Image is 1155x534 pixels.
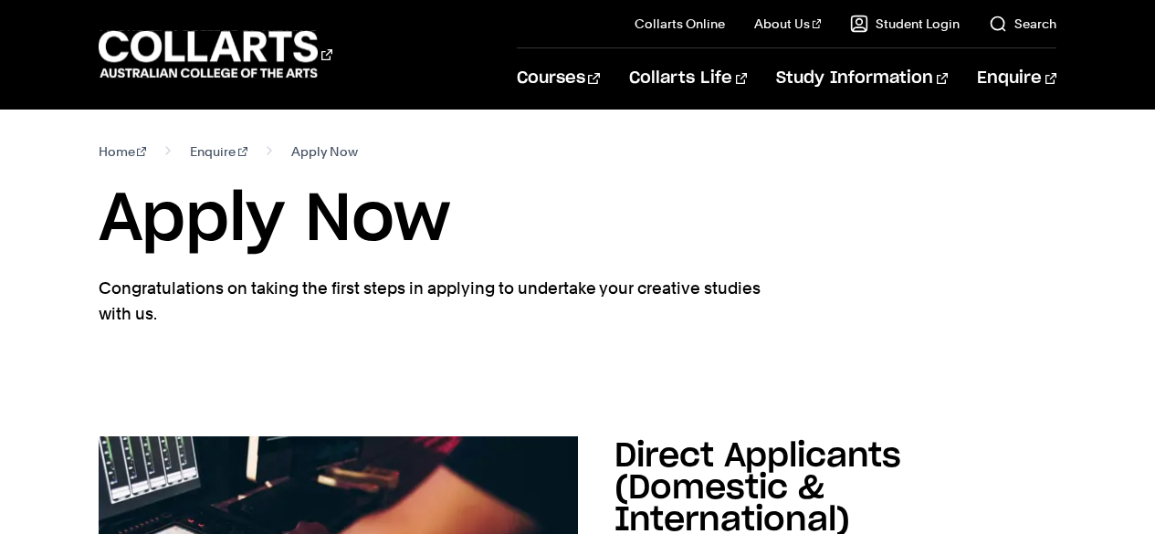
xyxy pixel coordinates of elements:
a: Home [99,139,147,164]
a: Study Information [776,48,948,109]
a: Collarts Online [635,15,725,33]
span: Apply Now [291,139,358,164]
div: Go to homepage [99,28,332,80]
p: Congratulations on taking the first steps in applying to undertake your creative studies with us. [99,276,765,327]
a: Enquire [977,48,1056,109]
a: Collarts Life [629,48,747,109]
a: Courses [517,48,600,109]
h1: Apply Now [99,179,1057,261]
a: Student Login [850,15,960,33]
a: About Us [754,15,822,33]
a: Enquire [190,139,247,164]
a: Search [989,15,1056,33]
